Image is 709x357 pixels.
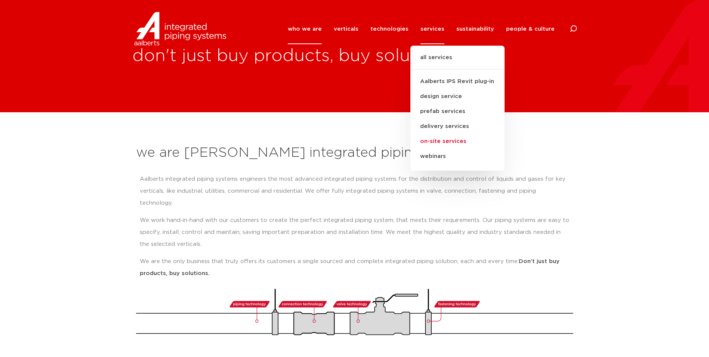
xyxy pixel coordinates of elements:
a: prefab services [410,104,505,119]
a: on-site services [410,134,505,149]
a: technologies [370,14,409,44]
a: webinars [410,149,505,164]
a: design service [410,89,505,104]
p: Aalberts integrated piping systems engineers the most advanced integrated piping systems for the ... [140,173,570,209]
a: all services [410,53,505,70]
p: We work hand-in-hand with our customers to create the perfect integrated piping system, that meet... [140,214,570,250]
a: services [420,14,444,44]
nav: Menu [288,14,555,44]
p: We are the only business that truly offers its customers a single sourced and complete integrated... [140,256,570,280]
a: people & culture [506,14,555,44]
a: Aalberts IPS Revit plug-in [410,74,505,89]
a: verticals [334,14,358,44]
a: who we are [288,14,322,44]
a: sustainability [456,14,494,44]
a: delivery services [410,119,505,134]
ul: services [410,46,505,171]
h2: we are [PERSON_NAME] integrated piping systems [136,144,573,162]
